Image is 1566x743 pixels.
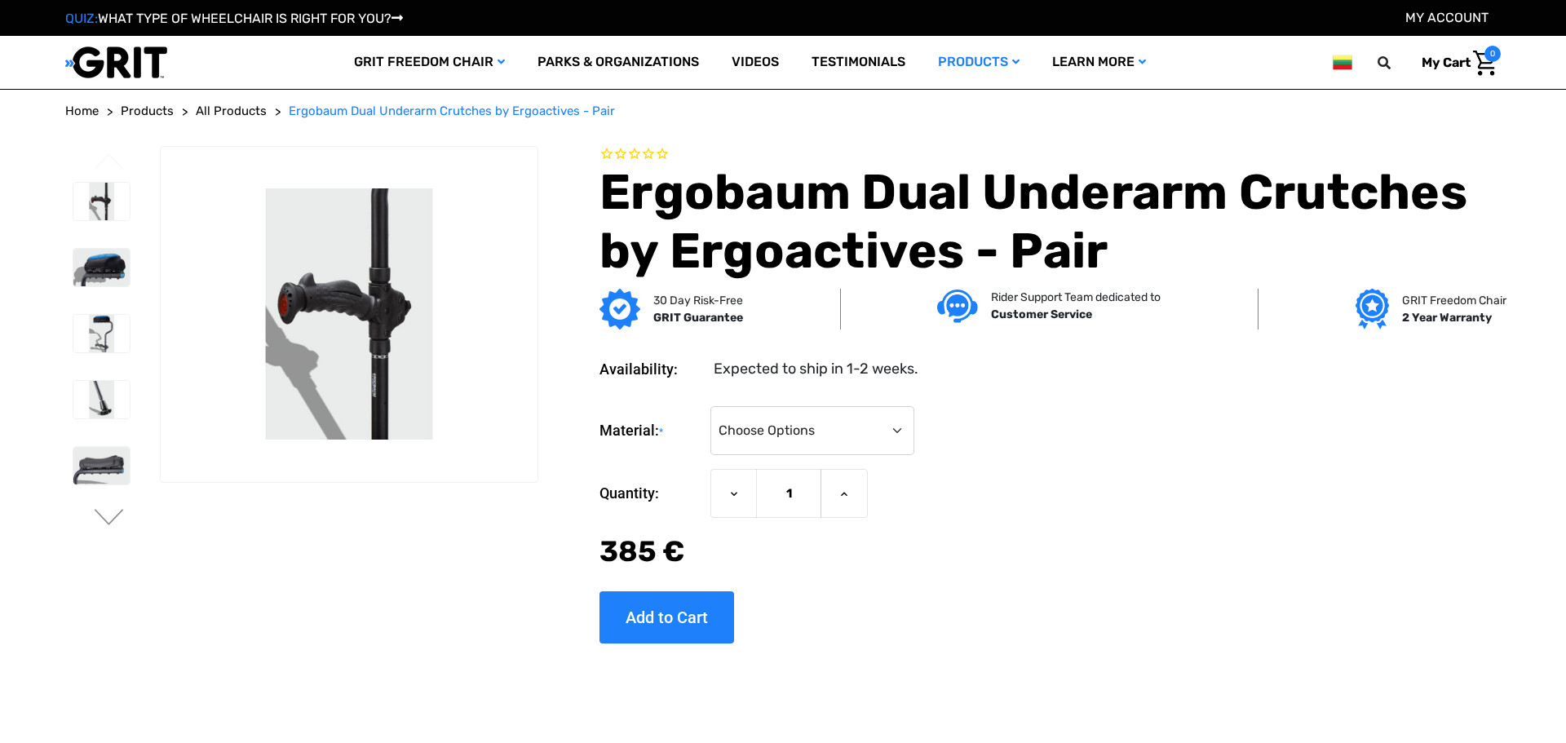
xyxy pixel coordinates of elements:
[1333,52,1352,73] img: lt.png
[599,358,702,380] dt: Availability:
[1484,46,1501,62] span: 0
[715,36,795,89] a: Videos
[521,36,715,89] a: Parks & Organizations
[714,358,918,380] dd: Expected to ship in 1-2 weeks.
[73,447,130,484] img: Ergobaum Dual Underarm Crutches by Ergoactives - Pair
[121,104,174,118] span: Products
[599,406,702,456] label: Material:
[73,381,130,418] img: Ergobaum Dual Underarm Crutches by Ergoactives - Pair
[121,102,174,121] a: Products
[1036,36,1162,89] a: Learn More
[92,153,126,173] button: Go to slide 2 of 2
[1402,311,1492,325] strong: 2 Year Warranty
[1385,46,1409,80] input: Search
[289,102,615,121] a: Ergobaum Dual Underarm Crutches by Ergoactives - Pair
[161,188,537,440] img: Ergobaum Dual Underarm Crutches by Ergoactives - Pair
[65,11,98,26] span: QUIZ:
[196,104,267,118] span: All Products
[289,104,615,118] span: Ergobaum Dual Underarm Crutches by Ergoactives - Pair
[73,249,130,286] img: Ergobaum Dual Underarm Crutches by Ergoactives - Pair
[1473,51,1497,76] img: Cart
[991,289,1161,306] p: Rider Support Team dedicated to
[1402,292,1506,309] p: GRIT Freedom Chair
[1356,289,1389,329] img: Grit freedom
[795,36,922,89] a: Testimonials
[65,46,167,79] img: GRIT All-Terrain Wheelchair and Mobility Equipment
[338,36,521,89] a: GRIT Freedom Chair
[599,163,1501,281] h1: Ergobaum Dual Underarm Crutches by Ergoactives - Pair
[196,102,267,121] a: All Products
[922,36,1036,89] a: Products
[599,591,734,643] input: Add to Cart
[599,534,684,568] span: ‌385 €
[92,509,126,529] button: Go to slide 2 of 2
[653,311,743,325] strong: GRIT Guarantee
[65,104,99,118] span: Home
[1422,55,1471,70] span: My Cart
[1405,10,1489,25] a: Account
[991,307,1092,321] strong: Customer Service
[937,290,978,323] img: Customer service
[653,292,743,309] p: 30 Day Risk-Free
[73,183,130,220] img: Ergobaum Dual Underarm Crutches by Ergoactives - Pair
[73,315,130,352] img: Ergobaum Dual Underarm Crutches by Ergoactives - Pair
[599,146,1501,164] span: Rated 0.0 out of 5 stars 0 reviews
[1409,46,1501,80] a: Cart with 0 items
[599,469,702,518] label: Quantity:
[599,289,640,329] img: GRIT Guarantee
[65,102,1501,121] nav: Breadcrumb
[65,102,99,121] a: Home
[65,11,403,26] a: QUIZ:WHAT TYPE OF WHEELCHAIR IS RIGHT FOR YOU?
